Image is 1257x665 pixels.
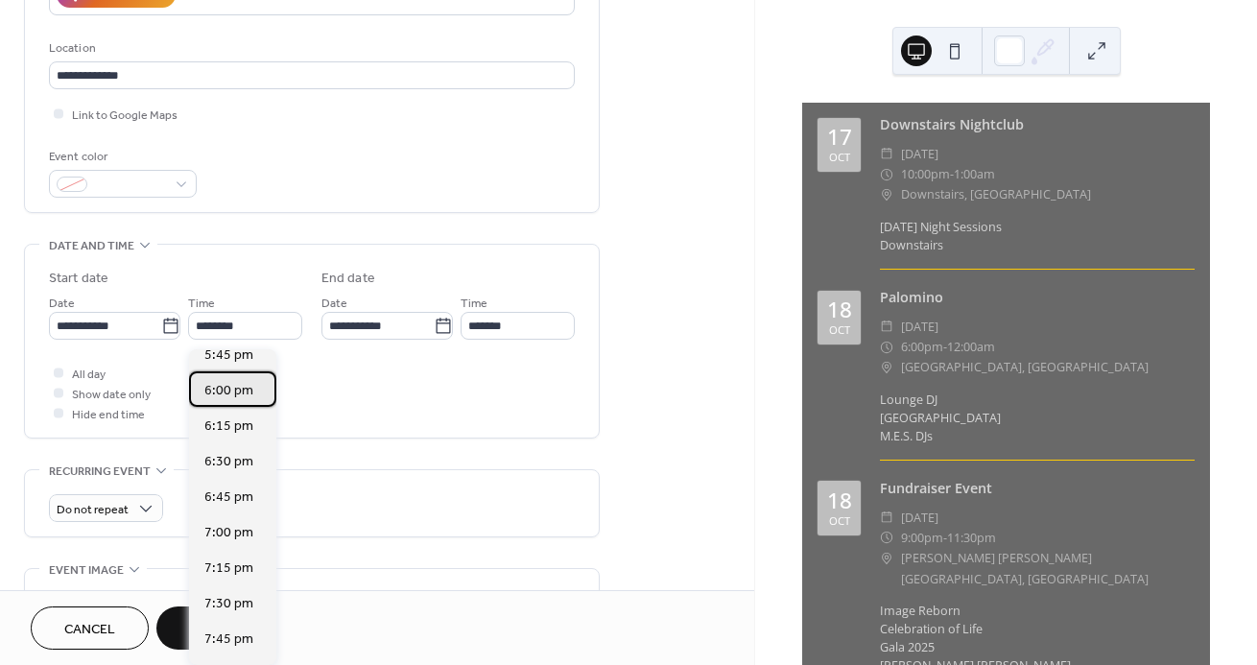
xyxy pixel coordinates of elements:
span: 11:30pm [947,528,996,548]
span: 6:00 pm [204,381,253,401]
span: Hide end time [72,405,145,425]
div: Event color [49,147,193,167]
span: - [950,164,954,184]
span: - [943,337,947,357]
span: [PERSON_NAME] [PERSON_NAME][GEOGRAPHIC_DATA], [GEOGRAPHIC_DATA] [901,548,1195,589]
div: ​ [880,357,893,377]
div: Oct [829,324,850,335]
span: 6:00pm [901,337,943,357]
button: Cancel [31,606,149,650]
span: Do not repeat [57,499,129,521]
div: 17 [827,127,852,149]
div: ​ [880,144,893,164]
span: 6:15 pm [204,416,253,437]
div: ​ [880,528,893,548]
div: ​ [880,164,893,184]
div: Palomino [880,287,1195,308]
span: 9:00pm [901,528,943,548]
span: 7:15 pm [204,558,253,579]
div: 18 [827,299,852,321]
div: Lounge DJ [GEOGRAPHIC_DATA] M.E.S. DJs [880,392,1195,446]
span: Downstairs, [GEOGRAPHIC_DATA] [901,184,1091,204]
div: Oct [829,152,850,162]
span: Date and time [49,236,134,256]
div: 18 [827,490,852,512]
span: [DATE] [901,508,938,528]
span: 6:30 pm [204,452,253,472]
span: Event image [49,560,124,581]
span: 10:00pm [901,164,950,184]
div: ​ [880,184,893,204]
span: All day [72,365,106,385]
span: Date [49,294,75,314]
span: [DATE] [901,144,938,164]
span: 1:00am [954,164,995,184]
span: [DATE] [901,317,938,337]
div: Start date [49,269,108,289]
span: Time [461,294,487,314]
span: 7:45 pm [204,629,253,650]
span: 7:30 pm [204,594,253,614]
span: Time [188,294,215,314]
span: Cancel [64,620,115,640]
div: Location [49,38,571,59]
span: 6:45 pm [204,487,253,508]
span: Show date only [72,385,151,405]
span: Recurring event [49,462,151,482]
span: [GEOGRAPHIC_DATA], [GEOGRAPHIC_DATA] [901,357,1149,377]
div: Fundraiser Event [880,478,1195,499]
div: Downstairs Nightclub [880,114,1195,135]
div: ​ [880,548,893,568]
span: Link to Google Maps [72,106,178,126]
div: ​ [880,508,893,528]
span: 12:00am [947,337,995,357]
div: Oct [829,515,850,526]
span: - [943,528,947,548]
div: ​ [880,317,893,337]
span: 7:00 pm [204,523,253,543]
div: End date [321,269,375,289]
div: ​ [880,337,893,357]
div: [DATE] Night Sessions Downstairs [880,219,1195,255]
span: Date [321,294,347,314]
button: Save [156,606,255,650]
span: 5:45 pm [204,345,253,366]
